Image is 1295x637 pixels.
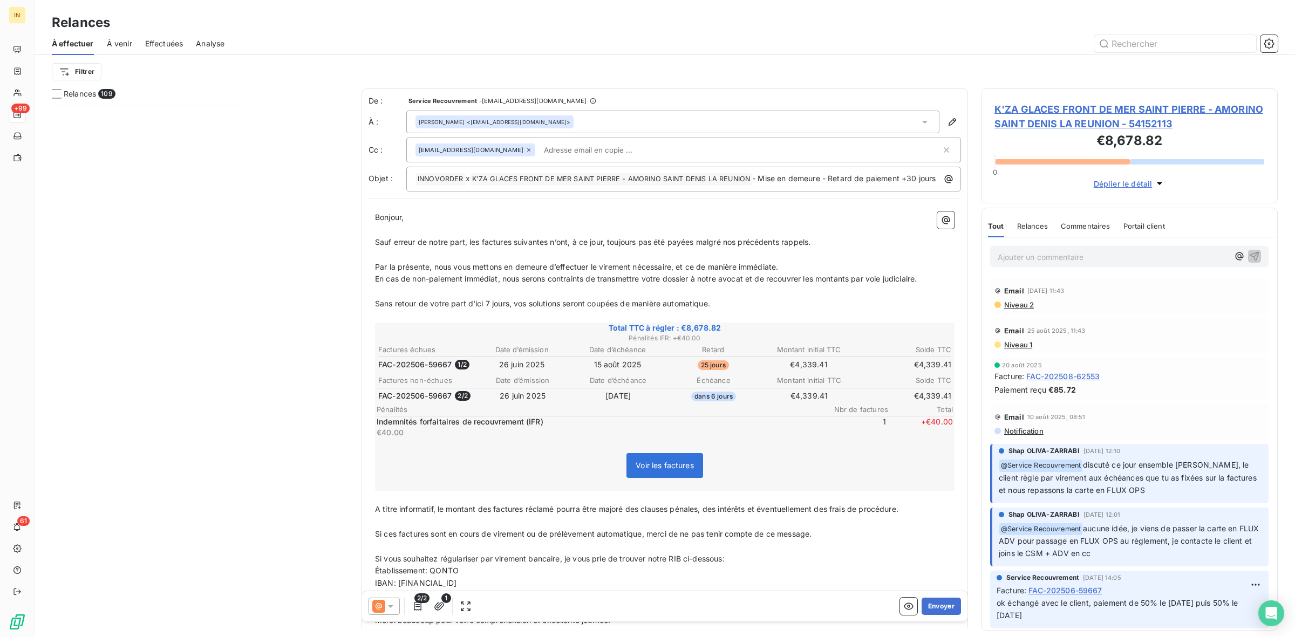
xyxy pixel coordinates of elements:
[64,88,96,99] span: Relances
[999,460,1259,495] span: discuté ce jour ensemble [PERSON_NAME], le client règle par virement aux échéances que tu as fixé...
[375,213,404,222] span: Bonjour,
[375,628,425,637] span: Cordialement,
[375,504,898,513] span: A titre informatif, le montant des factures réclamé pourra être majoré des clauses pénales, des i...
[408,98,477,104] span: Service Recouvrement
[1006,573,1079,583] span: Service Recouvrement
[466,174,470,183] span: x
[416,173,465,186] span: INNOVORDER
[375,274,917,283] span: En cas de non-paiement immédiat, nous serons contraints de transmettre votre dossier à notre avoc...
[369,95,406,106] span: De :
[761,344,856,355] th: Montant initial TTC
[1008,510,1079,519] span: Shap OLIVA-ZARRABI
[691,392,736,401] span: dans 6 jours
[1026,371,1100,382] span: FAC-202508-62553
[1258,600,1284,626] div: Open Intercom Messenger
[1083,574,1121,581] span: [DATE] 14:05
[52,13,110,32] h3: Relances
[17,516,30,526] span: 61
[857,375,952,386] th: Solde TTC
[821,416,886,438] span: 1
[1004,286,1024,295] span: Email
[52,38,94,49] span: À effectuer
[823,405,888,414] span: Nbr de factures
[666,375,761,386] th: Échéance
[1094,35,1256,52] input: Rechercher
[540,142,664,158] input: Adresse email en copie ...
[994,384,1046,395] span: Paiement reçu
[988,222,1004,230] span: Tout
[1083,448,1121,454] span: [DATE] 12:10
[377,416,819,427] p: Indemnités forfaitaires de recouvrement (IFR)
[419,118,465,126] span: [PERSON_NAME]
[1094,178,1153,189] span: Déplier le détail
[997,585,1026,596] span: Facture :
[994,102,1264,131] span: K'ZA GLACES FRONT DE MER SAINT PIERRE - AMORINO SAINT DENIS LA REUNION - 54152113
[378,390,474,402] td: FAC-202506-59667
[479,98,587,104] span: - [EMAIL_ADDRESS][DOMAIN_NAME]
[98,89,115,99] span: 109
[1027,327,1086,334] span: 25 août 2025, 11:43
[369,174,393,183] span: Objet :
[571,390,665,402] td: [DATE]
[377,323,953,333] span: Total TTC à régler : €8,678.82
[1017,222,1048,230] span: Relances
[857,390,952,402] td: €4,339.41
[475,344,569,355] th: Date d’émission
[375,529,812,538] span: Si ces factures sont en cours de virement ou de prélèvement automatique, merci de ne pas tenir co...
[414,593,430,603] span: 2/2
[997,598,1241,620] span: ok échangé avec le client, paiement de 50% le [DATE] puis 50% le [DATE]
[9,6,26,24] div: IN
[994,131,1264,153] h3: €8,678.82
[888,416,953,438] span: + €40.00
[377,427,819,438] p: €40.00
[375,615,610,625] span: Merci beaucoup pour votre compréhension et excellente journée.
[752,174,936,183] span: - Mise en demeure - Retard de paiement +30 jours
[145,38,183,49] span: Effectuées
[698,360,729,370] span: 25 jours
[1048,384,1076,395] span: €85.72
[11,104,30,113] span: +99
[196,38,224,49] span: Analyse
[1090,177,1169,190] button: Déplier le détail
[455,391,470,401] span: 2 / 2
[419,147,523,153] span: [EMAIL_ADDRESS][DOMAIN_NAME]
[993,168,997,176] span: 0
[1003,300,1034,309] span: Niveau 2
[1083,511,1121,518] span: [DATE] 12:01
[471,173,752,186] span: K'ZA GLACES FRONT DE MER SAINT PIERRE - AMORINO SAINT DENIS LA REUNION
[999,524,1262,558] span: aucune idée, je viens de passer la carte en FLUX ADV pour passage en FLUX OPS au règlement, je co...
[369,117,406,127] label: À :
[1004,413,1024,421] span: Email
[9,613,26,631] img: Logo LeanPay
[378,344,474,355] th: Factures échues
[475,359,569,371] td: 26 juin 2025
[636,461,694,470] span: Voir les factures
[369,145,406,155] label: Cc :
[377,405,823,414] span: Pénalités
[375,299,710,308] span: Sans retour de votre part d'ici 7 jours, vos solutions seront coupées de manière automatique.
[570,359,665,371] td: 15 août 2025
[455,360,469,369] span: 1 / 2
[377,333,953,343] span: Pénalités IFR : + €40.00
[1003,340,1032,349] span: Niveau 1
[419,118,570,126] div: <[EMAIL_ADDRESS][DOMAIN_NAME]>
[762,375,856,386] th: Montant initial TTC
[475,375,570,386] th: Date d’émission
[761,359,856,371] td: €4,339.41
[378,359,452,370] span: FAC-202506-59667
[441,593,451,603] span: 1
[1027,414,1086,420] span: 10 août 2025, 08:51
[999,523,1082,536] span: @ Service Recouvrement
[888,405,953,414] span: Total
[52,63,101,80] button: Filtrer
[999,460,1082,472] span: @ Service Recouvrement
[666,344,760,355] th: Retard
[378,375,474,386] th: Factures non-échues
[857,359,952,371] td: €4,339.41
[475,390,570,402] td: 26 juin 2025
[375,578,456,587] span: IBAN: [FINANCIAL_ID]
[1027,287,1065,294] span: [DATE] 11:43
[375,237,810,246] span: Sauf erreur de notre part, les factures suivantes n’ont, à ce jour, toujours pas été payées malgr...
[1004,326,1024,335] span: Email
[52,106,241,405] div: grid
